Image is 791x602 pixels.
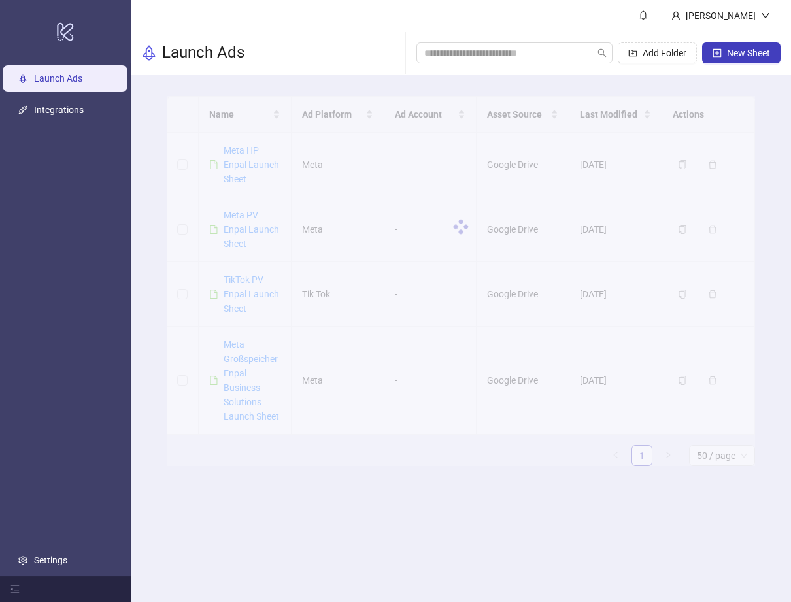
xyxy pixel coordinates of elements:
[628,48,637,58] span: folder-add
[727,48,770,58] span: New Sheet
[681,8,761,23] div: [PERSON_NAME]
[643,48,686,58] span: Add Folder
[713,48,722,58] span: plus-square
[639,10,648,20] span: bell
[162,42,244,63] h3: Launch Ads
[671,11,681,20] span: user
[34,105,84,115] a: Integrations
[761,11,770,20] span: down
[141,45,157,61] span: rocket
[702,42,781,63] button: New Sheet
[618,42,697,63] button: Add Folder
[10,584,20,594] span: menu-fold
[34,555,67,565] a: Settings
[34,73,82,84] a: Launch Ads
[597,48,607,58] span: search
